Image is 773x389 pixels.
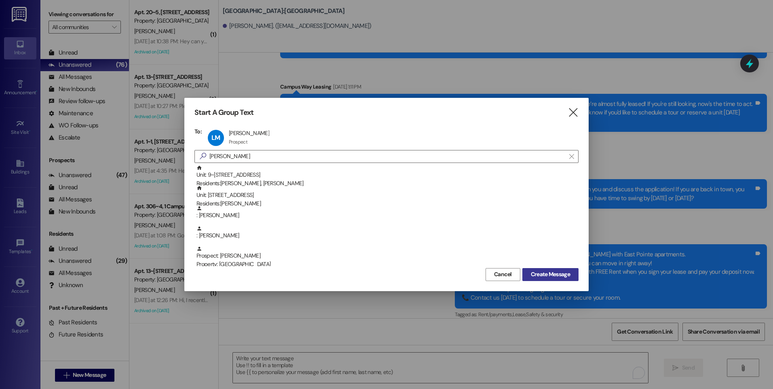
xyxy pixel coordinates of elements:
div: Prospect: [PERSON_NAME]Property: [GEOGRAPHIC_DATA] [194,246,579,266]
i:  [568,108,579,117]
button: Cancel [486,268,520,281]
span: Cancel [494,270,512,279]
div: : [PERSON_NAME] [194,205,579,226]
div: Unit: 9~[STREET_ADDRESS]Residents:[PERSON_NAME], [PERSON_NAME] [194,165,579,185]
button: Clear text [565,150,578,163]
div: Unit: 9~[STREET_ADDRESS] [196,165,579,188]
div: [PERSON_NAME] [229,129,269,137]
span: Create Message [531,270,570,279]
div: : [PERSON_NAME] [196,205,579,220]
div: Unit: [STREET_ADDRESS] [196,185,579,208]
div: Residents: [PERSON_NAME], [PERSON_NAME] [196,179,579,188]
i:  [196,152,209,161]
div: Property: [GEOGRAPHIC_DATA] [196,260,579,268]
h3: Start A Group Text [194,108,253,117]
div: Prospect: [PERSON_NAME] [196,246,579,269]
div: Unit: [STREET_ADDRESS]Residents:[PERSON_NAME] [194,185,579,205]
div: Residents: [PERSON_NAME] [196,199,579,208]
i:  [569,153,574,160]
span: LM [211,133,220,142]
div: : [PERSON_NAME] [194,226,579,246]
div: : [PERSON_NAME] [196,226,579,240]
button: Create Message [522,268,579,281]
input: Search for any contact or apartment [209,151,565,162]
div: Prospect [229,139,247,145]
h3: To: [194,128,202,135]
